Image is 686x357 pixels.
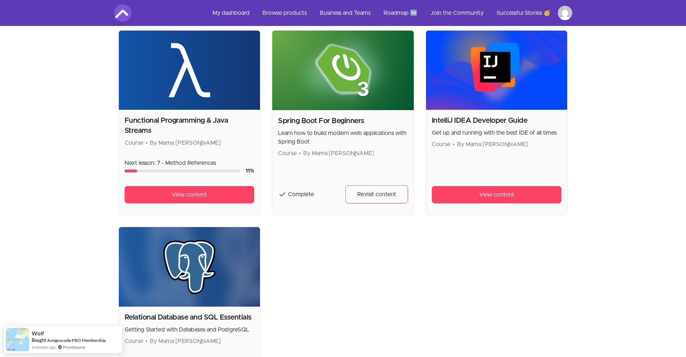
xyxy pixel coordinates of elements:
[125,338,143,344] span: Course
[345,185,408,203] a: Revisit content
[314,4,376,22] a: Business and Teams
[125,140,143,146] span: Course
[172,190,207,199] span: View content
[6,328,29,351] img: provesource social proof notification image
[426,31,568,110] img: Product image for IntelliJ IDEA Developer Guide
[32,337,46,343] span: Bought
[479,190,514,199] span: View content
[432,186,562,203] a: View content
[125,159,255,167] p: Next lesson: 7 - Method References
[125,325,255,334] p: Getting Started with Databases and PostgreSQL
[145,140,148,146] span: •
[47,338,106,343] a: Amigoscode PRO Membership
[207,4,255,22] a: My dashboard
[457,141,528,147] span: By Mama [PERSON_NAME]
[432,128,562,137] p: Get up and running with the best IDE of all times
[491,4,556,22] a: Successful Stories 🥳
[378,4,423,22] a: Roadmap 🆕
[278,190,287,199] span: check
[425,4,489,22] a: Join the Community
[257,4,313,22] a: Browse products
[432,141,450,147] span: Course
[278,116,408,126] h2: Spring Boot For Beginners
[278,150,297,156] span: Course
[150,338,221,344] span: By Mama [PERSON_NAME]
[119,227,260,307] img: Product image for Relational Database and SQL Essentials
[125,186,255,203] a: View content
[299,150,301,156] span: •
[288,191,314,197] span: Complete
[357,190,396,199] span: Revisit content
[150,140,221,146] span: By Mama [PERSON_NAME]
[125,170,240,172] div: Course progress
[272,31,414,110] img: Product image for Spring Boot For Beginners
[32,330,44,336] span: Wolf
[558,6,572,20] img: Profile image for Ankita Srivastava
[207,4,572,22] nav: Main
[278,129,408,146] p: Learn how to build modern web applications with Spring Boot
[125,312,255,322] h2: Relational Database and SQL Essentials
[145,338,148,344] span: •
[432,116,562,126] h2: IntelliJ IDEA Developer Guide
[303,150,374,156] span: By Mama [PERSON_NAME]
[453,141,455,147] span: •
[63,344,85,350] a: ProveSource
[32,344,56,350] span: 4 minutes ago
[114,4,131,22] img: Amigoscode logo
[125,116,255,136] h2: Functional Programming & Java Streams
[246,168,254,173] span: 11 %
[119,31,260,110] img: Product image for Functional Programming & Java Streams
